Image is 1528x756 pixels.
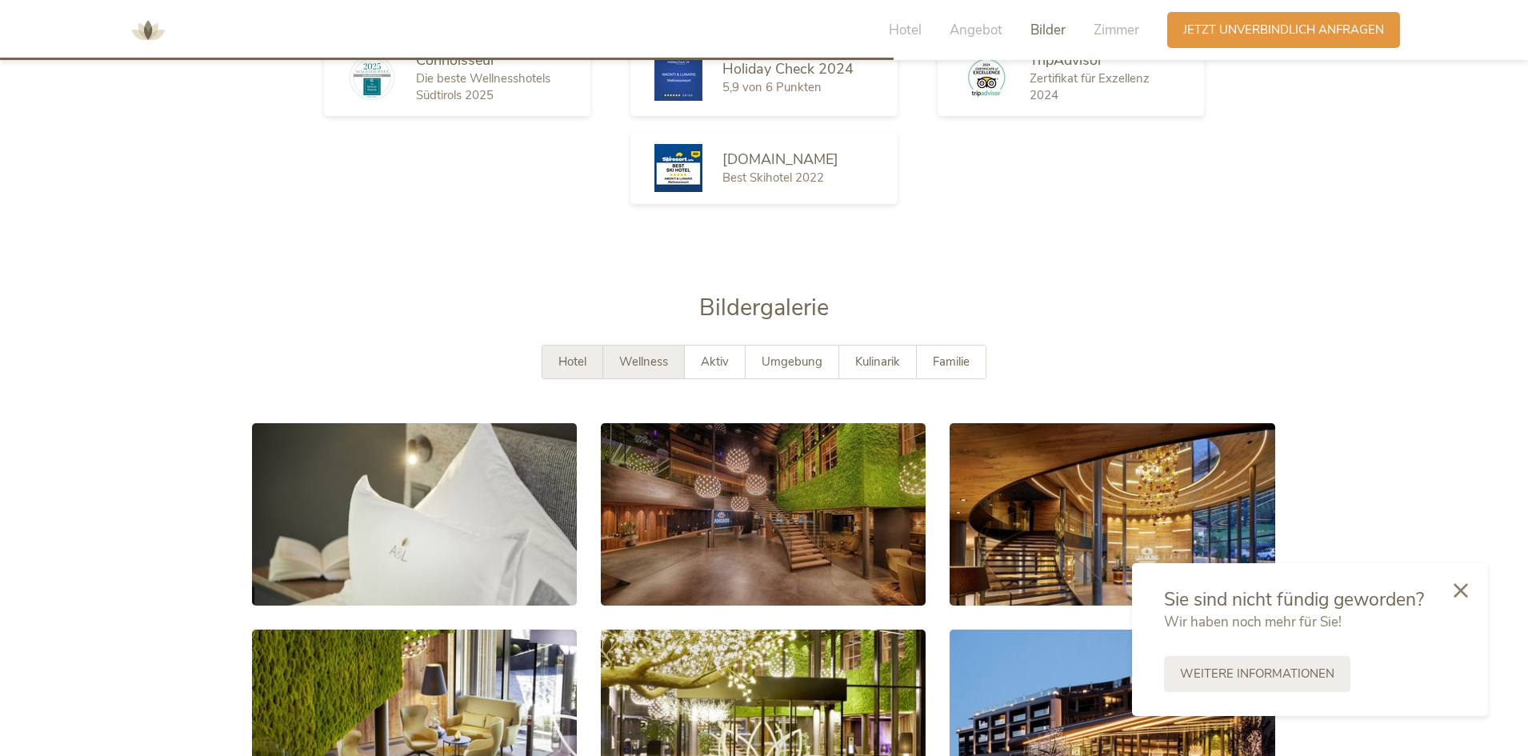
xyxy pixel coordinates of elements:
[1094,21,1139,39] span: Zimmer
[722,59,854,78] span: Holiday Check 2024
[701,354,729,370] span: Aktiv
[762,354,822,370] span: Umgebung
[1180,666,1334,682] span: Weitere Informationen
[962,55,1010,99] img: TripAdvisor
[722,170,824,186] span: Best Skihotel 2022
[654,144,702,192] img: Skiresort.de
[1164,587,1424,612] span: Sie sind nicht fündig geworden?
[889,21,922,39] span: Hotel
[558,354,586,370] span: Hotel
[1183,22,1384,38] span: Jetzt unverbindlich anfragen
[416,50,495,70] span: Connoisseur
[124,6,172,54] img: AMONTI & LUNARIS Wellnessresort
[348,54,396,102] img: Connoisseur
[722,150,838,169] span: [DOMAIN_NAME]
[654,54,702,101] img: Holiday Check 2024
[722,79,822,95] span: 5,9 von 6 Punkten
[1030,70,1150,103] span: Zertifikat für Exzellenz 2024
[950,21,1002,39] span: Angebot
[933,354,970,370] span: Familie
[124,24,172,35] a: AMONTI & LUNARIS Wellnessresort
[619,354,668,370] span: Wellness
[699,292,829,323] span: Bildergalerie
[416,70,550,103] span: Die beste Wellnesshotels Südtirols 2025
[1164,656,1350,692] a: Weitere Informationen
[1030,50,1102,70] span: TripAdvisor
[1030,21,1066,39] span: Bilder
[855,354,900,370] span: Kulinarik
[1164,613,1342,631] span: Wir haben noch mehr für Sie!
